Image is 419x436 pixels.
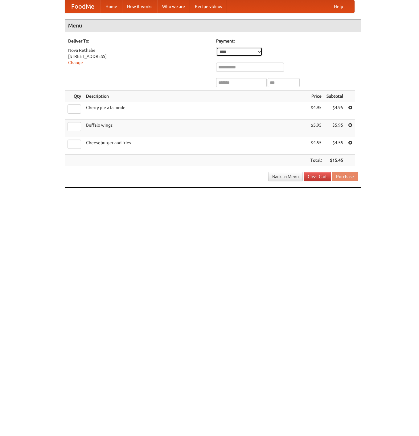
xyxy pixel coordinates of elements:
h4: Menu [65,19,361,32]
td: Buffalo wings [84,120,308,137]
a: Home [101,0,122,13]
th: Subtotal [324,91,346,102]
a: How it works [122,0,157,13]
a: Recipe videos [190,0,227,13]
button: Purchase [332,172,358,181]
td: $4.55 [324,137,346,155]
a: Change [68,60,83,65]
td: Cheeseburger and fries [84,137,308,155]
a: FoodMe [65,0,101,13]
th: Total: [308,155,324,166]
td: Cherry pie a la mode [84,102,308,120]
h5: Deliver To: [68,38,210,44]
th: Qty [65,91,84,102]
th: Price [308,91,324,102]
td: $4.95 [324,102,346,120]
h5: Payment: [216,38,358,44]
td: $4.55 [308,137,324,155]
a: Clear Cart [304,172,331,181]
td: $5.95 [324,120,346,137]
a: Back to Menu [268,172,303,181]
a: Who we are [157,0,190,13]
a: Help [329,0,348,13]
div: Nova Rethalie [68,47,210,53]
div: [STREET_ADDRESS] [68,53,210,59]
td: $4.95 [308,102,324,120]
td: $5.95 [308,120,324,137]
th: $15.45 [324,155,346,166]
th: Description [84,91,308,102]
